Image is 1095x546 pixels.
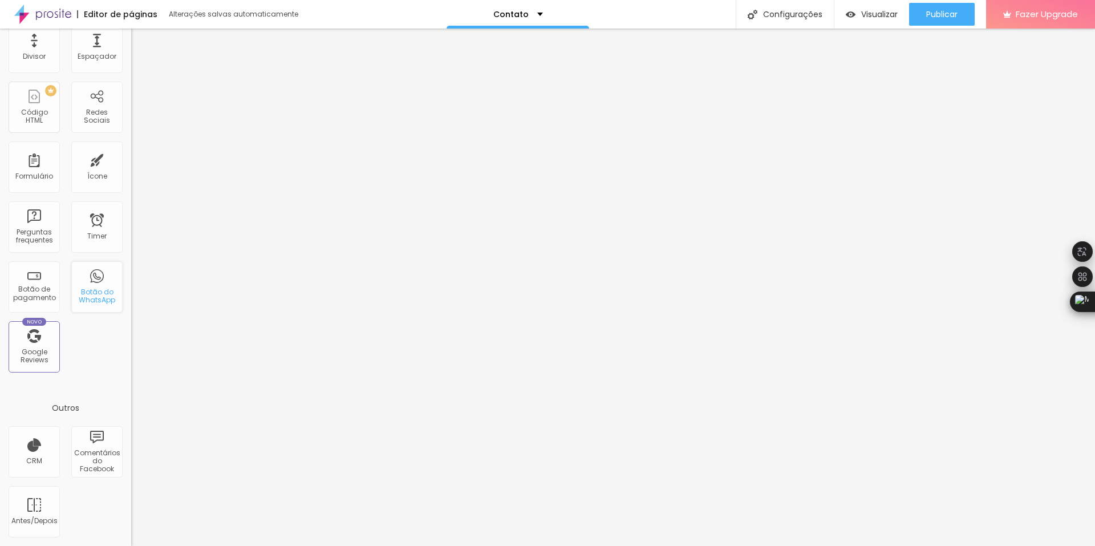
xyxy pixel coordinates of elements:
[846,10,855,19] img: view-1.svg
[748,10,757,19] img: Icone
[861,10,898,19] span: Visualizar
[493,10,529,18] p: Contato
[909,3,975,26] button: Publicar
[77,10,157,18] div: Editor de páginas
[11,228,56,245] div: Perguntas frequentes
[74,108,119,125] div: Redes Sociais
[11,108,56,125] div: Código HTML
[23,52,46,60] div: Divisor
[169,11,300,18] div: Alterações salvas automaticamente
[78,52,116,60] div: Espaçador
[74,288,119,305] div: Botão do WhatsApp
[87,172,107,180] div: Ícone
[11,348,56,365] div: Google Reviews
[87,232,107,240] div: Timer
[131,29,1095,546] iframe: Editor
[11,517,56,525] div: Antes/Depois
[22,318,47,326] div: Novo
[26,457,42,465] div: CRM
[834,3,909,26] button: Visualizar
[1016,9,1078,19] span: Fazer Upgrade
[15,172,53,180] div: Formulário
[74,449,119,474] div: Comentários do Facebook
[926,10,958,19] span: Publicar
[11,285,56,302] div: Botão de pagamento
